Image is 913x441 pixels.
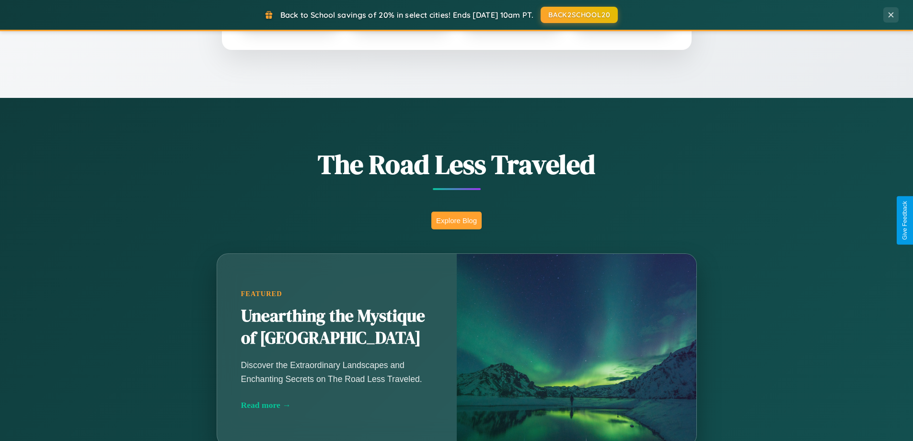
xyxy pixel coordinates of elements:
[280,10,533,20] span: Back to School savings of 20% in select cities! Ends [DATE] 10am PT.
[241,358,433,385] p: Discover the Extraordinary Landscapes and Enchanting Secrets on The Road Less Traveled.
[241,400,433,410] div: Read more →
[241,305,433,349] h2: Unearthing the Mystique of [GEOGRAPHIC_DATA]
[241,290,433,298] div: Featured
[541,7,618,23] button: BACK2SCHOOL20
[169,146,744,183] h1: The Road Less Traveled
[901,201,908,240] div: Give Feedback
[431,212,482,229] button: Explore Blog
